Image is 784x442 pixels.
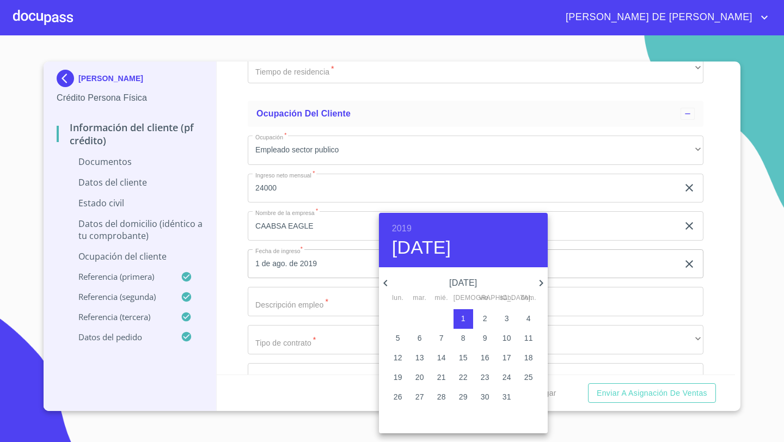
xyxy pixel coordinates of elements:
button: 26 [388,388,408,407]
p: 2 [483,313,487,324]
p: 10 [503,333,511,343]
button: 18 [519,348,538,368]
button: 17 [497,348,517,368]
span: [DEMOGRAPHIC_DATA]. [454,293,473,304]
button: 2019 [392,221,412,236]
span: lun. [388,293,408,304]
p: 24 [503,372,511,383]
p: 21 [437,372,446,383]
p: 27 [415,391,424,402]
p: 28 [437,391,446,402]
p: 7 [439,333,444,343]
p: 29 [459,391,468,402]
button: 1 [454,309,473,329]
button: [DATE] [392,236,451,259]
button: 23 [475,368,495,388]
button: 27 [410,388,430,407]
p: 18 [524,352,533,363]
button: 31 [497,388,517,407]
button: 19 [388,368,408,388]
button: 15 [454,348,473,368]
p: 17 [503,352,511,363]
button: 16 [475,348,495,368]
p: 6 [418,333,422,343]
p: 3 [505,313,509,324]
button: 22 [454,368,473,388]
p: 20 [415,372,424,383]
button: 5 [388,329,408,348]
button: 25 [519,368,538,388]
p: 8 [461,333,465,343]
button: 14 [432,348,451,368]
p: 26 [394,391,402,402]
span: mar. [410,293,430,304]
p: 16 [481,352,489,363]
button: 28 [432,388,451,407]
p: 11 [524,333,533,343]
button: 9 [475,329,495,348]
p: 1 [461,313,465,324]
p: 14 [437,352,446,363]
button: 7 [432,329,451,348]
button: 4 [519,309,538,329]
p: 5 [396,333,400,343]
button: 24 [497,368,517,388]
button: 6 [410,329,430,348]
p: 31 [503,391,511,402]
p: [DATE] [392,277,535,290]
p: 4 [526,313,531,324]
button: 12 [388,348,408,368]
p: 12 [394,352,402,363]
p: 22 [459,372,468,383]
p: 25 [524,372,533,383]
button: 30 [475,388,495,407]
span: sáb. [497,293,517,304]
button: 3 [497,309,517,329]
p: 23 [481,372,489,383]
button: 2 [475,309,495,329]
button: 11 [519,329,538,348]
p: 15 [459,352,468,363]
p: 9 [483,333,487,343]
button: 10 [497,329,517,348]
button: 8 [454,329,473,348]
p: 13 [415,352,424,363]
p: 19 [394,372,402,383]
span: dom. [519,293,538,304]
span: vie. [475,293,495,304]
p: 30 [481,391,489,402]
span: mié. [432,293,451,304]
button: 29 [454,388,473,407]
button: 20 [410,368,430,388]
button: 13 [410,348,430,368]
button: 21 [432,368,451,388]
